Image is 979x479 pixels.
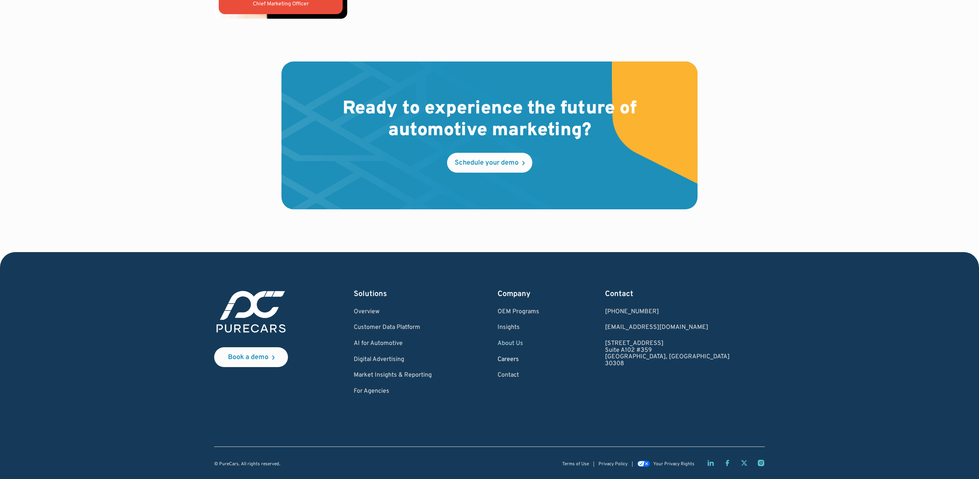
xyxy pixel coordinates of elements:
div: Company [498,289,539,299]
a: About Us [498,340,539,347]
a: Facebook page [724,459,731,467]
a: Twitter X page [740,459,748,467]
div: Solutions [354,289,432,299]
a: Email us [605,324,730,331]
a: Your Privacy Rights [637,461,694,467]
a: OEM Programs [498,309,539,316]
div: Contact [605,289,730,299]
div: Chief Marketing Officer [225,0,337,8]
a: Privacy Policy [598,462,628,467]
a: [STREET_ADDRESS]Suite A102 #359[GEOGRAPHIC_DATA], [GEOGRAPHIC_DATA]30308 [605,340,730,367]
div: © PureCars. All rights reserved. [214,462,280,467]
a: Terms of Use [562,462,589,467]
a: Customer Data Platform [354,324,432,331]
a: Instagram page [757,459,765,467]
a: AI for Automotive [354,340,432,347]
a: Insights [498,324,539,331]
a: Contact [498,372,539,379]
a: Careers [498,356,539,363]
a: LinkedIn page [707,459,714,467]
div: Book a demo [228,354,268,361]
a: Schedule your demo [447,153,532,173]
h2: Ready to experience the future of automotive marketing? [330,98,649,142]
a: Overview [354,309,432,316]
a: Book a demo [214,347,288,367]
div: Your Privacy Rights [653,462,694,467]
a: Digital Advertising [354,356,432,363]
img: purecars logo [214,289,288,335]
a: Market Insights & Reporting [354,372,432,379]
div: [PHONE_NUMBER] [605,309,730,316]
a: For Agencies [354,388,432,395]
div: Schedule your demo [455,160,519,167]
